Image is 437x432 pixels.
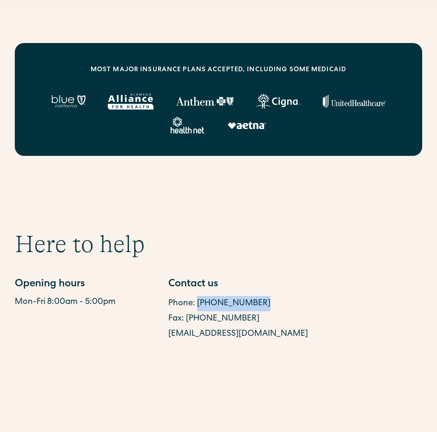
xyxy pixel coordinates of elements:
[15,277,160,292] div: Opening hours
[15,230,422,259] h2: Here to help
[108,93,154,110] img: Alameda Alliance logo
[168,277,314,292] div: Contact us
[15,296,160,309] div: Mon-Fri 8:00am - 5:00pm
[91,65,346,75] div: MOST MAJOR INSURANCE PLANS ACCEPTED, INCLUDING some MEDICAID
[168,315,259,323] a: Fax: [PHONE_NUMBER]
[171,117,205,134] img: Healthnet logo
[168,299,271,308] a: Phone: [PHONE_NUMBER]
[256,94,301,109] img: Cigna logo
[176,97,234,106] img: Anthem Logo
[51,95,86,108] img: Blue California logo
[323,95,386,108] img: United Healthcare logo
[228,122,266,129] img: Aetna logo
[168,330,308,338] a: [EMAIL_ADDRESS][DOMAIN_NAME]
